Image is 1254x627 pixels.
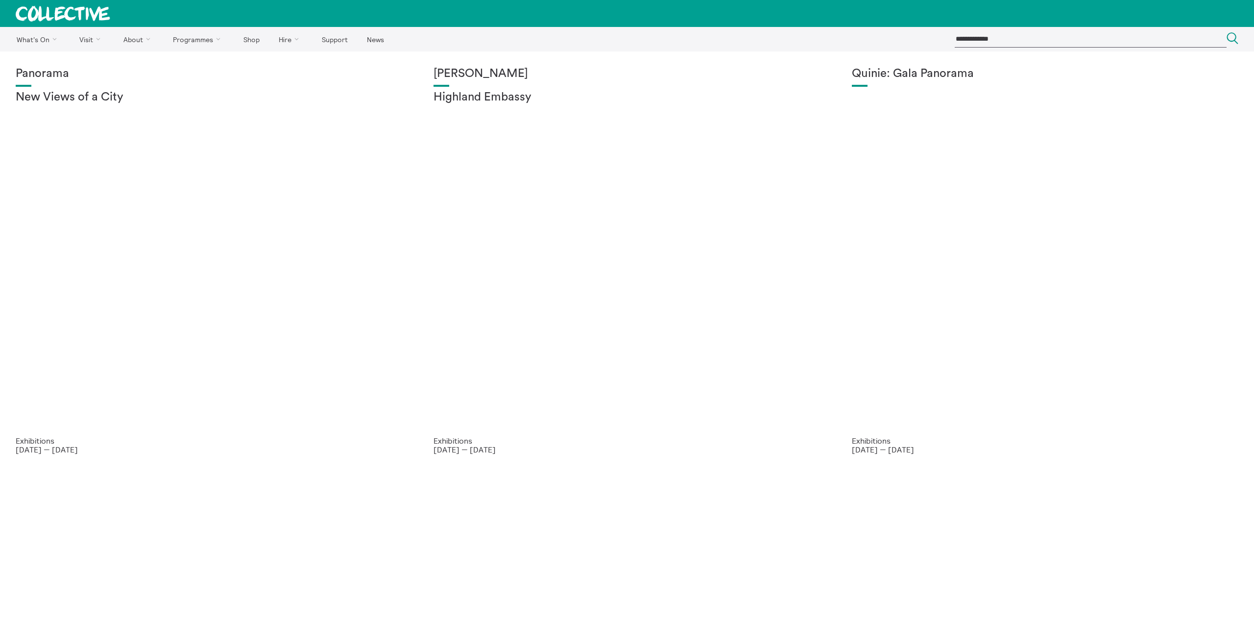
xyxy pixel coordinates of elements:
[16,91,402,104] h2: New Views of a City
[358,27,392,51] a: News
[434,445,820,454] p: [DATE] — [DATE]
[434,91,820,104] h2: Highland Embassy
[418,51,836,470] a: Solar wheels 17 [PERSON_NAME] Highland Embassy Exhibitions [DATE] — [DATE]
[434,67,820,81] h1: [PERSON_NAME]
[434,436,820,445] p: Exhibitions
[16,436,402,445] p: Exhibitions
[836,51,1254,470] a: Josie Vallely Quinie: Gala Panorama Exhibitions [DATE] — [DATE]
[852,445,1238,454] p: [DATE] — [DATE]
[313,27,356,51] a: Support
[16,445,402,454] p: [DATE] — [DATE]
[115,27,163,51] a: About
[852,67,1238,81] h1: Quinie: Gala Panorama
[71,27,113,51] a: Visit
[852,436,1238,445] p: Exhibitions
[165,27,233,51] a: Programmes
[16,67,402,81] h1: Panorama
[270,27,312,51] a: Hire
[8,27,69,51] a: What's On
[235,27,268,51] a: Shop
